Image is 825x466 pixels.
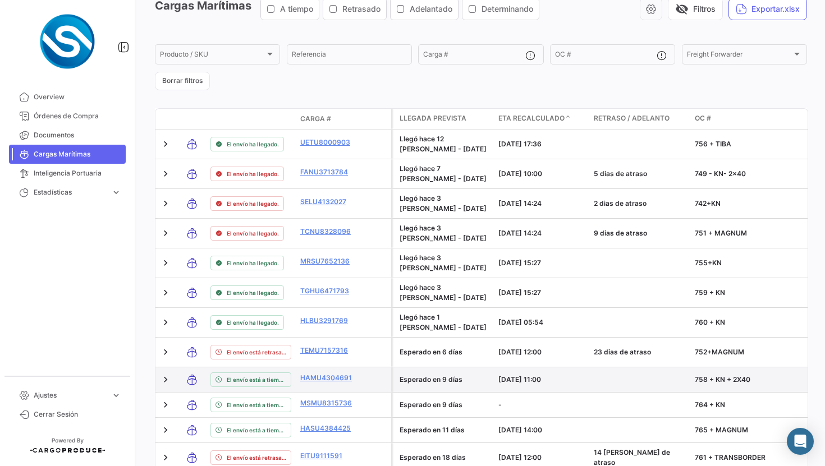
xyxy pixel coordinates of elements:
div: Llegó hace 12 [PERSON_NAME] - [DATE] [400,134,489,154]
span: El envío ha llegado. [227,199,279,208]
a: Expand/Collapse Row [160,317,171,328]
span: [DATE] 14:00 [498,426,542,434]
a: Expand/Collapse Row [160,452,171,463]
div: Abrir Intercom Messenger [787,428,814,455]
span: [DATE] 12:00 [498,453,542,462]
span: El envío ha llegado. [227,140,279,149]
a: UETU8000903 [300,137,359,147]
a: Cargas Marítimas [9,145,126,164]
a: Expand/Collapse Row [160,287,171,298]
span: Llegada prevista [400,113,466,123]
span: Estadísticas [34,187,107,197]
div: Esperado en 9 días [400,400,489,410]
datatable-header-cell: OC # [690,109,814,129]
a: Documentos [9,126,126,145]
a: Expand/Collapse Row [160,228,171,239]
span: Adelantado [410,3,452,15]
span: [DATE] 05:54 [498,318,543,326]
span: 23 dias de atraso [594,348,651,356]
datatable-header-cell: ETA Recalculado [494,109,589,129]
button: Borrar filtros [155,72,210,90]
p: 755+KN [695,258,809,268]
span: Producto / SKU [160,52,265,60]
span: Retrasado [342,3,381,15]
span: El envío está a tiempo. [227,375,286,384]
a: SELU4132027 [300,197,359,207]
span: Órdenes de Compra [34,111,121,121]
a: TGHU6471793 [300,286,359,296]
a: HLBU3291769 [300,316,359,326]
span: El envío ha llegado. [227,259,279,267]
a: TCNU8328096 [300,227,359,237]
a: Inteligencia Portuaria [9,164,126,183]
p: 759 + KN [695,288,809,298]
span: expand_more [111,390,121,400]
span: 9 dias de atraso [594,229,647,237]
span: Ajustes [34,390,107,400]
p: 742+KN [695,199,809,209]
span: Cerrar Sesión [34,409,121,419]
span: [DATE] 11:00 [498,375,541,384]
span: [DATE] 12:00 [498,348,542,356]
span: [DATE] 15:27 [498,288,541,297]
span: El envío está a tiempo. [227,400,286,409]
div: Llegó hace 3 [PERSON_NAME] - [DATE] [400,193,489,214]
a: Expand/Collapse Row [160,347,171,358]
datatable-header-cell: Llegada prevista [393,109,494,129]
span: Documentos [34,130,121,140]
span: [DATE] 10:00 [498,169,542,178]
datatable-header-cell: Retraso / Adelanto [589,109,690,129]
a: Expand/Collapse Row [160,425,171,436]
span: OC # [695,113,711,123]
p: 765 + MAGNUM [695,425,809,435]
p: 760 + KN [695,317,809,327]
a: Expand/Collapse Row [160,168,171,179]
span: A tiempo [280,3,313,15]
div: Esperado en 6 días [400,347,489,357]
div: Llegó hace 1 [PERSON_NAME] - [DATE] [400,312,489,333]
a: HASU4384425 [300,423,359,433]
a: MRSU7652136 [300,256,359,266]
a: HAMU4304691 [300,373,359,383]
datatable-header-cell: Estado de Envio [206,114,296,123]
a: EITU9111591 [300,451,359,461]
datatable-header-cell: Póliza [363,114,391,123]
a: FANU3713784 [300,167,359,177]
span: Determinando [482,3,533,15]
p: 749 - KN- 2x40 [695,169,809,179]
span: Cargas Marítimas [34,149,121,159]
span: El envío ha llegado. [227,169,279,178]
datatable-header-cell: Modo de Transporte [178,114,206,123]
div: Llegó hace 3 [PERSON_NAME] - [DATE] [400,283,489,303]
p: 756 + TIBA [695,139,809,149]
a: Expand/Collapse Row [160,139,171,150]
span: [DATE] 14:24 [498,229,542,237]
span: expand_more [111,187,121,197]
p: 752+MAGNUM [695,347,809,357]
span: Inteligencia Portuaria [34,168,121,178]
div: Esperado en 18 días [400,453,489,463]
span: Overview [34,92,121,102]
a: Órdenes de Compra [9,107,126,126]
span: Freight Forwarder [687,52,792,60]
a: MSMU8315736 [300,398,359,408]
a: Expand/Collapse Row [160,374,171,385]
span: 5 dias de atraso [594,169,647,178]
span: Carga # [300,114,331,124]
a: Expand/Collapse Row [160,399,171,410]
span: [DATE] 17:36 [498,140,542,148]
div: Llegó hace 3 [PERSON_NAME] - [DATE] [400,253,489,273]
span: Retraso / Adelanto [594,113,670,123]
span: - [498,400,502,409]
p: 751 + MAGNUM [695,228,809,238]
span: El envío está a tiempo. [227,426,286,435]
span: visibility_off [675,2,689,16]
span: [DATE] 15:27 [498,259,541,267]
p: 764 + KN [695,400,809,410]
span: El envío ha llegado. [227,288,279,297]
a: TEMU7157316 [300,345,359,356]
a: Overview [9,87,126,107]
div: Esperado en 11 días [400,425,489,435]
img: Logo+spray-solutions.png [39,13,95,70]
a: Expand/Collapse Row [160,257,171,269]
